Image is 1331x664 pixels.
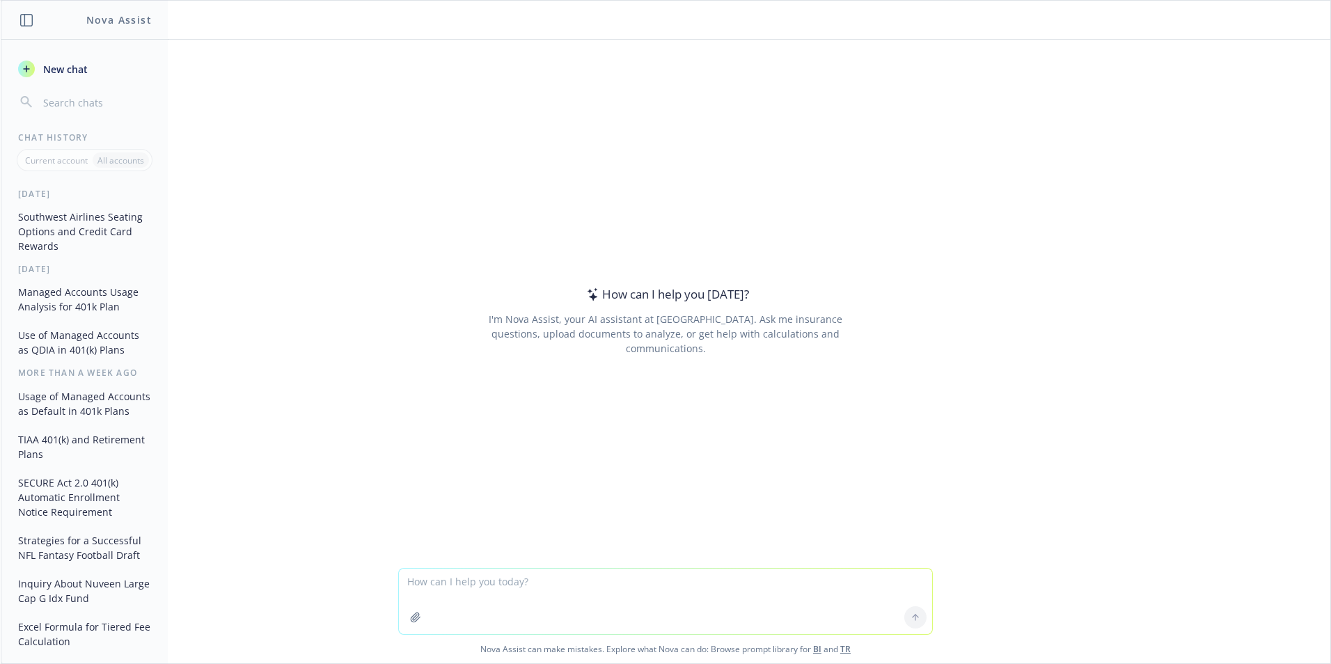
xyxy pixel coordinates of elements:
[813,643,821,655] a: BI
[583,285,749,303] div: How can I help you [DATE]?
[6,635,1325,663] span: Nova Assist can make mistakes. Explore what Nova can do: Browse prompt library for and
[1,367,168,379] div: More than a week ago
[469,312,861,356] div: I'm Nova Assist, your AI assistant at [GEOGRAPHIC_DATA]. Ask me insurance questions, upload docum...
[40,93,151,112] input: Search chats
[40,62,88,77] span: New chat
[840,643,851,655] a: TR
[13,471,157,523] button: SECURE Act 2.0 401(k) Automatic Enrollment Notice Requirement
[25,155,88,166] p: Current account
[13,529,157,567] button: Strategies for a Successful NFL Fantasy Football Draft
[1,263,168,275] div: [DATE]
[13,56,157,81] button: New chat
[13,428,157,466] button: TIAA 401(k) and Retirement Plans
[86,13,152,27] h1: Nova Assist
[13,324,157,361] button: Use of Managed Accounts as QDIA in 401(k) Plans
[1,132,168,143] div: Chat History
[97,155,144,166] p: All accounts
[13,280,157,318] button: Managed Accounts Usage Analysis for 401k Plan
[1,188,168,200] div: [DATE]
[13,205,157,258] button: Southwest Airlines Seating Options and Credit Card Rewards
[13,615,157,653] button: Excel Formula for Tiered Fee Calculation
[13,385,157,422] button: Usage of Managed Accounts as Default in 401k Plans
[13,572,157,610] button: Inquiry About Nuveen Large Cap G Idx Fund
